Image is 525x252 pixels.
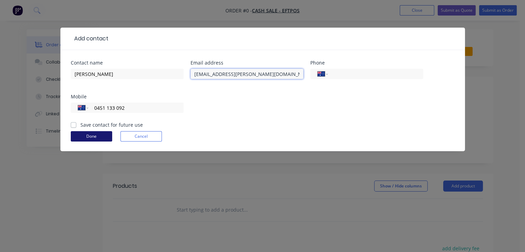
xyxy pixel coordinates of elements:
[71,60,184,65] div: Contact name
[71,131,112,142] button: Done
[71,94,184,99] div: Mobile
[310,60,423,65] div: Phone
[191,60,303,65] div: Email address
[71,35,108,43] div: Add contact
[120,131,162,142] button: Cancel
[80,121,143,128] label: Save contact for future use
